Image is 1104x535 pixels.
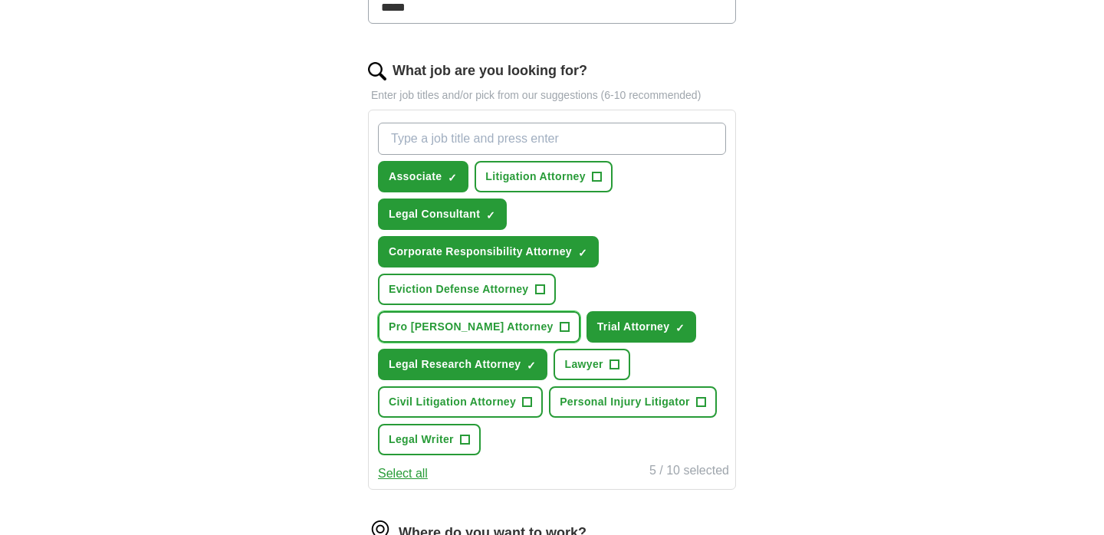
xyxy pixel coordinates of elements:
span: ✓ [486,209,495,222]
button: Associate✓ [378,161,468,192]
img: search.png [368,62,386,80]
p: Enter job titles and/or pick from our suggestions (6-10 recommended) [368,87,736,103]
span: Personal Injury Litigator [560,394,690,410]
input: Type a job title and press enter [378,123,726,155]
span: ✓ [527,359,536,372]
span: ✓ [448,172,457,184]
span: Civil Litigation Attorney [389,394,516,410]
button: Pro [PERSON_NAME] Attorney [378,311,580,343]
span: Pro [PERSON_NAME] Attorney [389,319,554,335]
button: Eviction Defense Attorney [378,274,556,305]
span: Litigation Attorney [485,169,586,185]
span: ✓ [578,247,587,259]
button: Select all [378,464,428,483]
button: Litigation Attorney [475,161,613,192]
button: Legal Research Attorney✓ [378,349,547,380]
span: Associate [389,169,442,185]
span: Eviction Defense Attorney [389,281,529,297]
button: Lawyer [554,349,629,380]
span: ✓ [675,322,685,334]
button: Legal Writer [378,424,481,455]
span: Lawyer [564,356,603,373]
button: Corporate Responsibility Attorney✓ [378,236,599,267]
label: What job are you looking for? [393,61,587,81]
div: 5 / 10 selected [649,461,729,483]
span: Trial Attorney [597,319,670,335]
span: Legal Consultant [389,206,480,222]
button: Personal Injury Litigator [549,386,717,418]
span: Legal Writer [389,432,454,448]
button: Civil Litigation Attorney [378,386,543,418]
button: Legal Consultant✓ [378,199,507,230]
button: Trial Attorney✓ [586,311,697,343]
span: Legal Research Attorney [389,356,521,373]
span: Corporate Responsibility Attorney [389,244,572,260]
